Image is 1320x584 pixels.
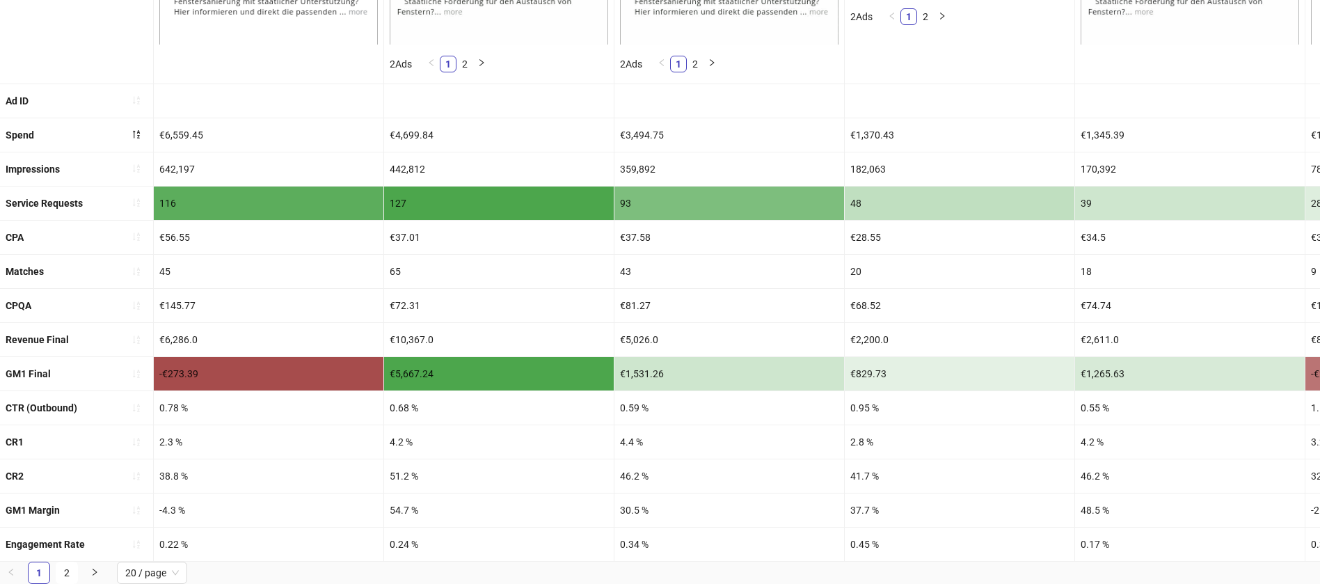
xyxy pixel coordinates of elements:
[6,232,24,243] b: CPA
[1075,391,1305,425] div: 0.55 %
[473,56,490,72] button: right
[132,267,141,276] span: sort-ascending
[845,425,1074,459] div: 2.8 %
[384,187,614,220] div: 127
[845,118,1074,152] div: €1,370.43
[473,56,490,72] li: Next Page
[7,568,15,576] span: left
[1075,255,1305,288] div: 18
[154,118,383,152] div: €6,559.45
[6,164,60,175] b: Impressions
[132,369,141,379] span: sort-ascending
[477,58,486,67] span: right
[384,289,614,322] div: €72.31
[1075,459,1305,493] div: 46.2 %
[132,335,141,345] span: sort-ascending
[390,58,412,70] span: 2 Ads
[845,187,1074,220] div: 48
[614,494,844,527] div: 30.5 %
[427,58,436,67] span: left
[154,425,383,459] div: 2.3 %
[154,323,383,356] div: €6,286.0
[614,425,844,459] div: 4.4 %
[84,562,106,584] button: right
[154,221,383,254] div: €56.55
[384,391,614,425] div: 0.68 %
[614,323,844,356] div: €5,026.0
[653,56,670,72] li: Previous Page
[1075,425,1305,459] div: 4.2 %
[29,562,49,583] a: 1
[1075,152,1305,186] div: 170,392
[614,391,844,425] div: 0.59 %
[884,8,900,25] button: left
[423,56,440,72] button: left
[917,8,934,25] li: 2
[901,9,916,24] a: 1
[845,357,1074,390] div: €829.73
[845,459,1074,493] div: 41.7 %
[154,289,383,322] div: €145.77
[1075,494,1305,527] div: 48.5 %
[154,459,383,493] div: 38.8 %
[154,152,383,186] div: 642,197
[934,8,951,25] li: Next Page
[614,528,844,561] div: 0.34 %
[132,95,141,105] span: sort-ascending
[614,357,844,390] div: €1,531.26
[614,221,844,254] div: €37.58
[620,58,642,70] span: 2 Ads
[6,266,44,277] b: Matches
[384,528,614,561] div: 0.24 %
[850,11,873,22] span: 2 Ads
[845,221,1074,254] div: €28.55
[845,391,1074,425] div: 0.95 %
[384,425,614,459] div: 4.2 %
[132,471,141,481] span: sort-ascending
[457,56,472,72] a: 2
[6,368,51,379] b: GM1 Final
[132,539,141,549] span: sort-ascending
[384,255,614,288] div: 65
[6,95,29,106] b: Ad ID
[938,12,946,20] span: right
[845,528,1074,561] div: 0.45 %
[132,129,141,139] span: sort-descending
[671,56,686,72] a: 1
[384,459,614,493] div: 51.2 %
[125,562,179,583] span: 20 / page
[1075,357,1305,390] div: €1,265.63
[6,539,85,550] b: Engagement Rate
[56,562,78,584] li: 2
[703,56,720,72] button: right
[132,198,141,207] span: sort-ascending
[117,562,187,584] div: Page Size
[6,300,31,311] b: CPQA
[1075,528,1305,561] div: 0.17 %
[384,221,614,254] div: €37.01
[6,334,69,345] b: Revenue Final
[614,187,844,220] div: 93
[384,494,614,527] div: 54.7 %
[154,528,383,561] div: 0.22 %
[845,289,1074,322] div: €68.52
[384,357,614,390] div: €5,667.24
[6,505,60,516] b: GM1 Margin
[384,152,614,186] div: 442,812
[384,323,614,356] div: €10,367.0
[708,58,716,67] span: right
[154,357,383,390] div: -€273.39
[132,505,141,515] span: sort-ascending
[132,301,141,310] span: sort-ascending
[132,164,141,173] span: sort-ascending
[1075,221,1305,254] div: €34.5
[132,437,141,447] span: sort-ascending
[6,436,24,448] b: CR1
[687,56,703,72] li: 2
[1075,289,1305,322] div: €74.74
[1075,187,1305,220] div: 39
[614,255,844,288] div: 43
[132,403,141,413] span: sort-ascending
[423,56,440,72] li: Previous Page
[658,58,666,67] span: left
